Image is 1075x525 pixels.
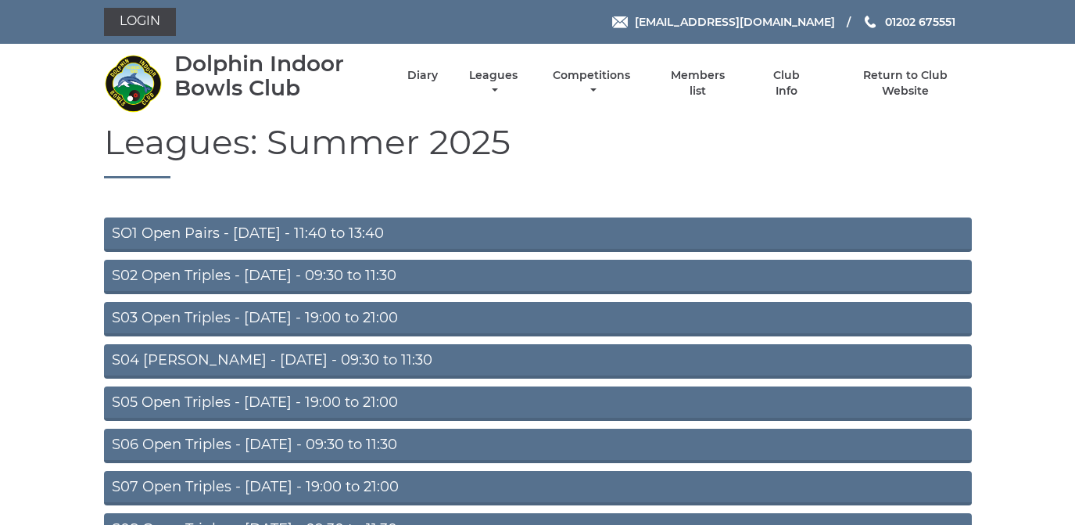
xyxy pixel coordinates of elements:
[612,13,835,31] a: Email [EMAIL_ADDRESS][DOMAIN_NAME]
[635,15,835,29] span: [EMAIL_ADDRESS][DOMAIN_NAME]
[104,471,972,505] a: S07 Open Triples - [DATE] - 19:00 to 21:00
[104,54,163,113] img: Dolphin Indoor Bowls Club
[104,260,972,294] a: S02 Open Triples - [DATE] - 09:30 to 11:30
[104,387,972,421] a: S05 Open Triples - [DATE] - 19:00 to 21:00
[104,302,972,336] a: S03 Open Triples - [DATE] - 19:00 to 21:00
[174,52,380,100] div: Dolphin Indoor Bowls Club
[407,68,438,83] a: Diary
[661,68,733,99] a: Members list
[104,344,972,379] a: S04 [PERSON_NAME] - [DATE] - 09:30 to 11:30
[862,13,955,31] a: Phone us 01202 675551
[885,15,955,29] span: 01202 675551
[612,16,628,28] img: Email
[865,16,876,28] img: Phone us
[104,218,972,252] a: SO1 Open Pairs - [DATE] - 11:40 to 13:40
[839,68,971,99] a: Return to Club Website
[550,68,635,99] a: Competitions
[104,123,972,178] h1: Leagues: Summer 2025
[761,68,812,99] a: Club Info
[104,429,972,463] a: S06 Open Triples - [DATE] - 09:30 to 11:30
[465,68,521,99] a: Leagues
[104,8,176,36] a: Login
